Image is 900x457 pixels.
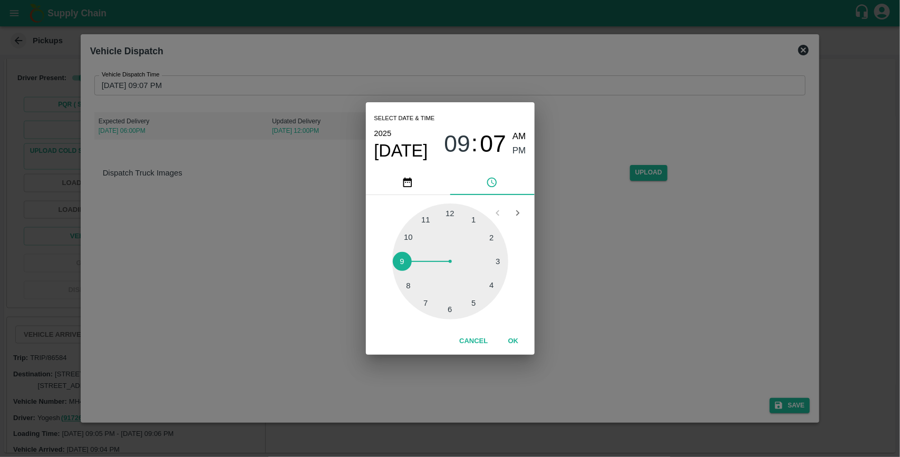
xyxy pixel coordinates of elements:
button: PM [512,144,526,158]
button: OK [497,332,530,351]
button: pick date [366,170,450,195]
span: : [471,130,478,158]
button: 09 [444,130,470,158]
button: Open next view [508,203,528,223]
button: Cancel [455,332,492,351]
button: 2025 [374,127,392,140]
button: AM [512,130,526,144]
span: Select date & time [374,111,435,127]
button: pick time [450,170,535,195]
button: [DATE] [374,140,428,161]
button: 07 [480,130,506,158]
